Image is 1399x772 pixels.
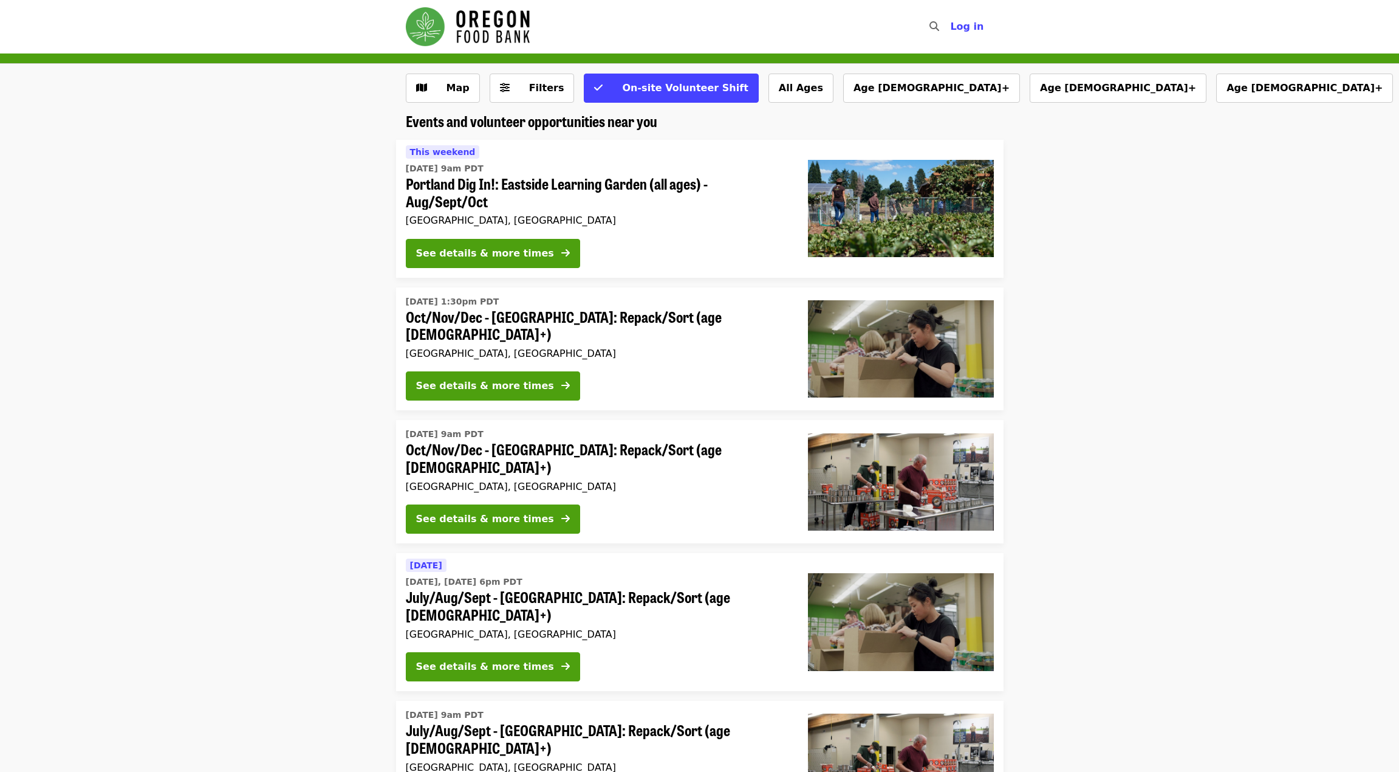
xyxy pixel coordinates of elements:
[406,215,788,226] div: [GEOGRAPHIC_DATA], [GEOGRAPHIC_DATA]
[808,300,994,398] img: Oct/Nov/Dec - Portland: Repack/Sort (age 8+) organized by Oregon Food Bank
[561,513,570,525] i: arrow-right icon
[561,661,570,672] i: arrow-right icon
[406,481,788,492] div: [GEOGRAPHIC_DATA], [GEOGRAPHIC_DATA]
[929,21,939,32] i: search icon
[406,576,522,588] time: [DATE], [DATE] 6pm PDT
[406,110,657,131] span: Events and volunteer opportunities near you
[1030,74,1206,103] button: Age [DEMOGRAPHIC_DATA]+
[940,15,993,39] button: Log in
[406,441,788,476] span: Oct/Nov/Dec - [GEOGRAPHIC_DATA]: Repack/Sort (age [DEMOGRAPHIC_DATA]+)
[416,512,554,526] div: See details & more times
[406,722,788,757] span: July/Aug/Sept - [GEOGRAPHIC_DATA]: Repack/Sort (age [DEMOGRAPHIC_DATA]+)
[406,371,580,401] button: See details & more times
[561,380,570,391] i: arrow-right icon
[1216,74,1393,103] button: Age [DEMOGRAPHIC_DATA]+
[406,308,788,343] span: Oct/Nov/Dec - [GEOGRAPHIC_DATA]: Repack/Sort (age [DEMOGRAPHIC_DATA]+)
[446,82,470,94] span: Map
[396,553,1004,691] a: See details for "July/Aug/Sept - Portland: Repack/Sort (age 8+)"
[416,82,427,94] i: map icon
[410,147,476,157] span: This weekend
[406,74,480,103] button: Show map view
[808,433,994,531] img: Oct/Nov/Dec - Portland: Repack/Sort (age 16+) organized by Oregon Food Bank
[416,660,554,674] div: See details & more times
[584,74,758,103] button: On-site Volunteer Shift
[406,239,580,268] button: See details & more times
[808,160,994,257] img: Portland Dig In!: Eastside Learning Garden (all ages) - Aug/Sept/Oct organized by Oregon Food Bank
[406,652,580,681] button: See details & more times
[406,348,788,359] div: [GEOGRAPHIC_DATA], [GEOGRAPHIC_DATA]
[406,709,484,722] time: [DATE] 9am PDT
[406,588,788,624] span: July/Aug/Sept - [GEOGRAPHIC_DATA]: Repack/Sort (age [DEMOGRAPHIC_DATA]+)
[416,246,554,261] div: See details & more times
[406,428,484,441] time: [DATE] 9am PDT
[396,288,1004,411] a: See details for "Oct/Nov/Dec - Portland: Repack/Sort (age 8+)"
[396,420,1004,543] a: See details for "Oct/Nov/Dec - Portland: Repack/Sort (age 16+)"
[406,629,788,640] div: [GEOGRAPHIC_DATA], [GEOGRAPHIC_DATA]
[396,140,1004,278] a: See details for "Portland Dig In!: Eastside Learning Garden (all ages) - Aug/Sept/Oct"
[529,82,564,94] span: Filters
[410,560,442,570] span: [DATE]
[843,74,1020,103] button: Age [DEMOGRAPHIC_DATA]+
[808,573,994,670] img: July/Aug/Sept - Portland: Repack/Sort (age 8+) organized by Oregon Food Bank
[406,175,788,210] span: Portland Dig In!: Eastside Learning Garden (all ages) - Aug/Sept/Oct
[622,82,748,94] span: On-site Volunteer Shift
[406,7,530,46] img: Oregon Food Bank - Home
[406,295,499,308] time: [DATE] 1:30pm PDT
[594,82,603,94] i: check icon
[950,21,983,32] span: Log in
[946,12,956,41] input: Search
[406,162,484,175] time: [DATE] 9am PDT
[406,505,580,534] button: See details & more times
[500,82,510,94] i: sliders-h icon
[768,74,833,103] button: All Ages
[561,247,570,259] i: arrow-right icon
[416,379,554,393] div: See details & more times
[490,74,575,103] button: Filters (0 selected)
